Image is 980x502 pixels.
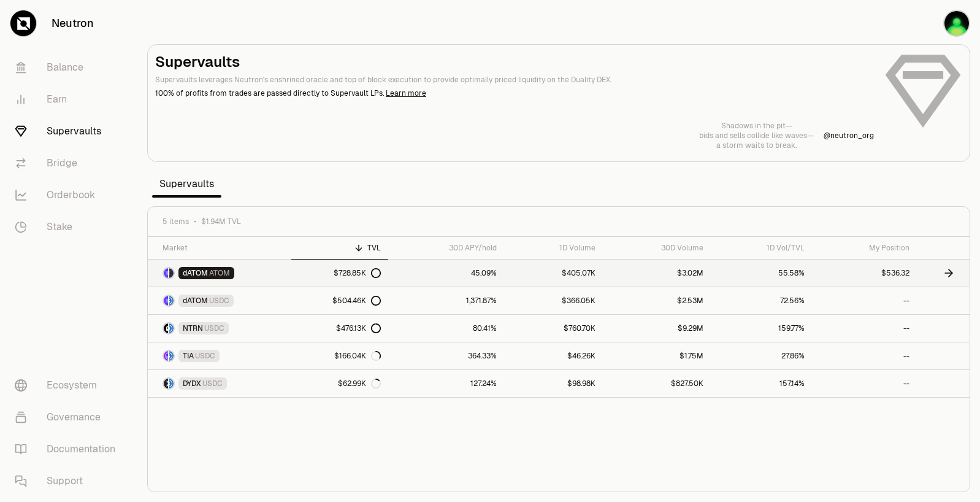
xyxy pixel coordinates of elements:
[148,342,291,369] a: TIA LogoUSDC LogoTIAUSDC
[388,315,505,342] a: 80.41%
[334,351,381,361] div: $166.04K
[201,217,241,226] span: $1.94M TVL
[5,52,132,83] a: Balance
[388,287,505,314] a: 1,371.87%
[204,323,224,333] span: USDC
[332,296,381,306] div: $504.46K
[148,315,291,342] a: NTRN LogoUSDC LogoNTRNUSDC
[163,217,189,226] span: 5 items
[5,211,132,243] a: Stake
[148,370,291,397] a: DYDX LogoUSDC LogoDYDXUSDC
[812,370,917,397] a: --
[183,379,201,388] span: DYDX
[812,287,917,314] a: --
[386,88,426,98] a: Learn more
[5,83,132,115] a: Earn
[155,52,874,72] h2: Supervaults
[209,268,230,278] span: ATOM
[183,323,203,333] span: NTRN
[169,296,174,306] img: USDC Logo
[699,121,814,131] p: Shadows in the pit—
[5,147,132,179] a: Bridge
[164,268,168,278] img: dATOM Logo
[603,287,711,314] a: $2.53M
[148,287,291,314] a: dATOM LogoUSDC LogodATOMUSDC
[148,260,291,287] a: dATOM LogoATOM LogodATOMATOM
[5,369,132,401] a: Ecosystem
[819,243,909,253] div: My Position
[711,315,812,342] a: 159.77%
[824,131,874,141] a: @neutron_org
[610,243,703,253] div: 30D Volume
[699,121,814,150] a: Shadows in the pit—bids and sells collide like waves—a storm waits to break.
[511,243,595,253] div: 1D Volume
[504,370,603,397] a: $98.98K
[195,351,215,361] span: USDC
[5,465,132,497] a: Support
[291,342,388,369] a: $166.04K
[603,315,711,342] a: $9.29M
[812,315,917,342] a: --
[504,315,603,342] a: $760.70K
[699,131,814,141] p: bids and sells collide like waves—
[183,296,208,306] span: dATOM
[5,115,132,147] a: Supervaults
[699,141,814,150] p: a storm waits to break.
[183,351,194,361] span: TIA
[603,370,711,397] a: $827.50K
[209,296,229,306] span: USDC
[164,379,168,388] img: DYDX Logo
[718,243,805,253] div: 1D Vol/TVL
[202,379,223,388] span: USDC
[711,287,812,314] a: 72.56%
[155,88,874,99] p: 100% of profits from trades are passed directly to Supervault LPs.
[504,287,603,314] a: $366.05K
[291,260,388,287] a: $728.85K
[152,172,221,196] span: Supervaults
[183,268,208,278] span: dATOM
[711,342,812,369] a: 27.86%
[824,131,874,141] p: @ neutron_org
[603,260,711,287] a: $3.02M
[164,323,168,333] img: NTRN Logo
[291,370,388,397] a: $62.99K
[711,260,812,287] a: 55.58%
[944,11,969,36] img: Blue Ledger
[334,268,381,278] div: $728.85K
[164,296,168,306] img: dATOM Logo
[388,260,505,287] a: 45.09%
[169,323,174,333] img: USDC Logo
[5,179,132,211] a: Orderbook
[291,315,388,342] a: $476.13K
[169,379,174,388] img: USDC Logo
[388,342,505,369] a: 364.33%
[163,243,284,253] div: Market
[299,243,381,253] div: TVL
[169,268,174,278] img: ATOM Logo
[291,287,388,314] a: $504.46K
[169,351,174,361] img: USDC Logo
[5,401,132,433] a: Governance
[504,260,603,287] a: $405.07K
[504,342,603,369] a: $46.26K
[338,379,381,388] div: $62.99K
[164,351,168,361] img: TIA Logo
[711,370,812,397] a: 157.14%
[812,342,917,369] a: --
[396,243,497,253] div: 30D APY/hold
[812,260,917,287] a: $536.32
[336,323,381,333] div: $476.13K
[5,433,132,465] a: Documentation
[603,342,711,369] a: $1.75M
[155,74,874,85] p: Supervaults leverages Neutron's enshrined oracle and top of block execution to provide optimally ...
[388,370,505,397] a: 127.24%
